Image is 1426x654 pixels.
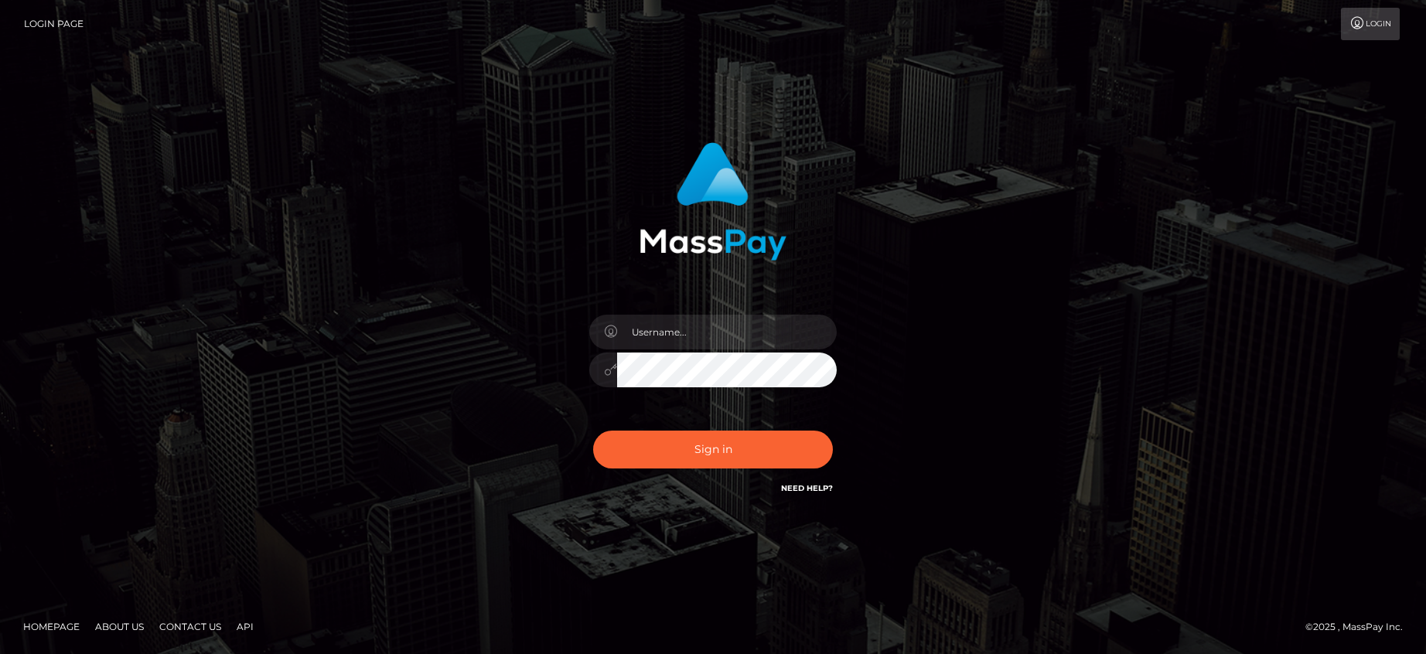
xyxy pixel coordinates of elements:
[1305,618,1414,635] div: © 2025 , MassPay Inc.
[781,483,833,493] a: Need Help?
[89,615,150,639] a: About Us
[17,615,86,639] a: Homepage
[593,431,833,468] button: Sign in
[153,615,227,639] a: Contact Us
[640,142,786,261] img: MassPay Login
[230,615,260,639] a: API
[24,8,84,40] a: Login Page
[1341,8,1400,40] a: Login
[617,315,837,349] input: Username...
